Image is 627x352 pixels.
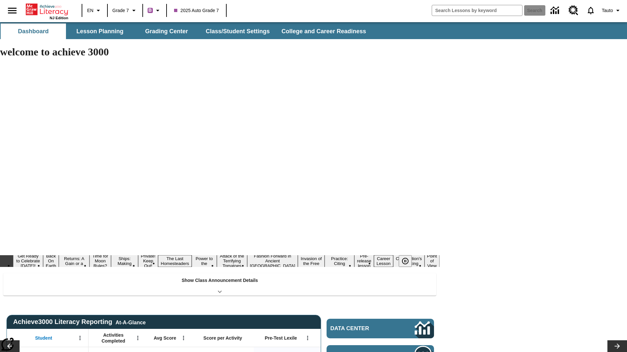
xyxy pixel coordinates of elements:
p: Show Class Announcement Details [182,277,258,284]
div: Pause [399,255,418,267]
button: Slide 14 Career Lesson [374,255,393,267]
span: EN [87,7,93,14]
button: College and Career Readiness [276,23,371,39]
button: Grading Center [134,23,199,39]
a: Notifications [582,2,599,19]
button: Pause [399,255,412,267]
button: Lesson Planning [67,23,133,39]
button: Boost Class color is purple. Change class color [145,5,164,16]
span: Tauto [602,7,613,14]
span: Student [35,335,52,341]
button: Slide 15 The Constitution's Balancing Act [393,250,425,272]
button: Slide 6 Private! Keep Out! [138,253,158,269]
a: Resource Center, Will open in new tab [565,2,582,19]
button: Dashboard [1,23,66,39]
button: Slide 13 Pre-release lesson [354,253,374,269]
button: Grade: Grade 7, Select a grade [110,5,140,16]
button: Language: EN, Select a language [84,5,105,16]
button: Open Menu [303,333,313,343]
button: Slide 16 Point of View [425,253,440,269]
span: NJ Edition [50,16,68,20]
span: Pre-Test Lexile [265,335,297,341]
button: Slide 10 Fashion Forward in Ancient Rome [247,253,298,269]
span: B [149,6,152,14]
span: Achieve3000 Literacy Reporting [13,318,146,326]
button: Slide 1 Get Ready to Celebrate Juneteenth! [13,253,43,269]
button: Slide 8 Solar Power to the People [192,250,217,272]
span: Data Center [330,325,392,332]
button: Lesson carousel, Next [607,340,627,352]
button: Open Menu [75,333,85,343]
button: Class/Student Settings [201,23,275,39]
button: Slide 12 Mixed Practice: Citing Evidence [325,250,354,272]
div: Show Class Announcement Details [3,273,436,296]
span: Score per Activity [203,335,242,341]
span: Avg Score [154,335,176,341]
button: Slide 5 Cruise Ships: Making Waves [111,250,138,272]
button: Slide 11 The Invasion of the Free CD [298,250,325,272]
div: Home [26,2,68,20]
button: Open side menu [3,1,22,20]
button: Slide 4 Time for Moon Rules? [89,253,111,269]
button: Slide 3 Free Returns: A Gain or a Drain? [59,250,89,272]
button: Profile/Settings [599,5,624,16]
button: Slide 2 Back On Earth [43,253,59,269]
a: Home [26,3,68,16]
a: Data Center [327,319,434,338]
button: Open Menu [133,333,143,343]
a: Data Center [547,2,565,20]
span: 2025 Auto Grade 7 [174,7,219,14]
button: Slide 7 The Last Homesteaders [158,255,192,267]
span: Activities Completed [92,332,135,344]
div: At-A-Glance [116,318,146,326]
button: Open Menu [179,333,188,343]
input: search field [432,5,522,16]
button: Slide 9 Attack of the Terrifying Tomatoes [217,253,248,269]
span: Grade 7 [112,7,129,14]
